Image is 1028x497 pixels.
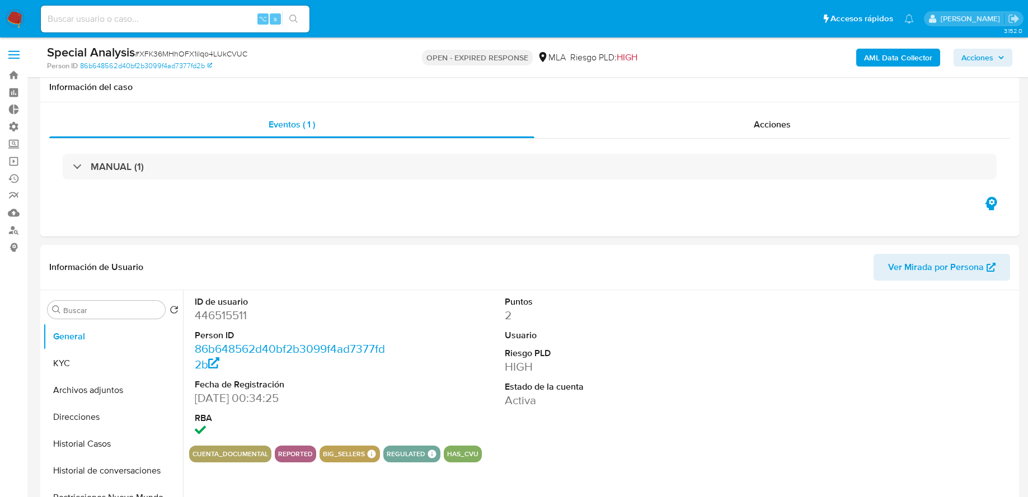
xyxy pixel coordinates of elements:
button: has_cvu [447,452,478,456]
button: reported [278,452,313,456]
button: Acciones [954,49,1012,67]
h1: Información del caso [49,82,1010,93]
div: MANUAL (1) [63,154,997,179]
div: MLA [537,51,566,64]
span: HIGH [617,51,637,64]
b: Special Analysis [47,43,135,61]
button: cuenta_documental [193,452,268,456]
a: 86b648562d40bf2b3099f4ad7377fd2b [195,340,385,372]
dt: Puntos [505,296,701,308]
span: Accesos rápidos [830,13,893,25]
dd: 2 [505,307,701,323]
a: Notificaciones [904,14,914,23]
a: 86b648562d40bf2b3099f4ad7377fd2b [80,61,212,71]
p: fabricio.bottalo@mercadolibre.com [941,13,1004,24]
dt: RBA [195,412,391,424]
button: Direcciones [43,404,183,430]
b: AML Data Collector [864,49,932,67]
button: Archivos adjuntos [43,377,183,404]
span: Acciones [961,49,993,67]
input: Buscar [63,305,161,315]
span: Ver Mirada por Persona [888,254,984,281]
button: AML Data Collector [856,49,940,67]
span: Eventos ( 1 ) [269,118,315,131]
input: Buscar usuario o caso... [41,12,309,26]
button: Historial de conversaciones [43,457,183,484]
button: search-icon [282,11,305,27]
button: big_sellers [323,452,365,456]
dd: HIGH [505,359,701,375]
span: Riesgo PLD: [570,51,637,64]
button: Volver al orden por defecto [170,305,179,318]
span: ⌥ [259,13,267,24]
dt: Riesgo PLD [505,347,701,359]
dt: Estado de la cuenta [505,381,701,393]
button: regulated [387,452,425,456]
span: # XFK36MHhOFX1ilqo4LUkCVUC [135,48,247,59]
dd: [DATE] 00:34:25 [195,390,391,406]
dt: Fecha de Registración [195,378,391,391]
dt: Person ID [195,329,391,342]
button: Buscar [52,305,61,314]
button: General [43,323,183,350]
h1: Información de Usuario [49,262,143,273]
button: KYC [43,350,183,377]
span: Acciones [754,118,791,131]
a: Salir [1008,13,1020,25]
dd: Activa [505,392,701,408]
b: Person ID [47,61,78,71]
span: s [274,13,277,24]
dd: 446515511 [195,307,391,323]
p: OPEN - EXPIRED RESPONSE [422,50,533,65]
dt: ID de usuario [195,296,391,308]
h3: MANUAL (1) [91,160,144,173]
dt: Usuario [505,329,701,342]
button: Ver Mirada por Persona [874,254,1010,281]
button: Historial Casos [43,430,183,457]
